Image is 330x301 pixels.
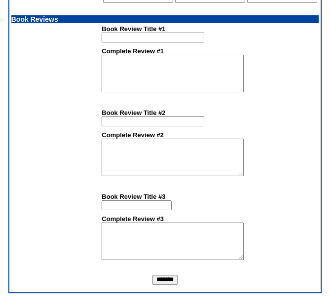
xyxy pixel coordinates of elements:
b: Book Review Title #2 [102,109,165,116]
td: Book Reviews [11,15,319,23]
b: Book Review Title #3 [102,193,165,200]
b: Complete Review #2 [102,131,164,139]
b: Book Review Title #1 [102,25,165,33]
b: Complete Review #3 [102,215,164,223]
b: Complete Review #1 [102,47,164,55]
